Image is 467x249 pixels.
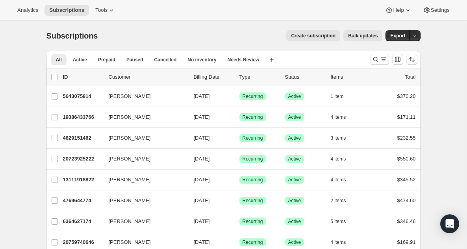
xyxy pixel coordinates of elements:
button: Bulk updates [343,30,382,41]
span: Needs Review [228,57,259,63]
span: [DATE] [194,156,210,162]
span: 1 item [331,93,344,100]
span: Recurring [243,156,263,162]
span: Recurring [243,177,263,183]
div: 6364627174[PERSON_NAME][DATE]SuccessRecurringSuccessActive5 items$346.46 [63,216,416,227]
span: Prepaid [98,57,115,63]
span: 4 items [331,239,346,245]
button: 4 items [331,174,355,185]
div: Items [331,73,370,81]
p: 6364627174 [63,218,102,225]
span: [DATE] [194,197,210,203]
button: [PERSON_NAME] [104,194,183,207]
span: Cancelled [154,57,177,63]
p: ID [63,73,102,81]
button: Search and filter results [370,54,389,65]
span: Recurring [243,135,263,141]
span: Recurring [243,114,263,120]
button: Settings [418,5,454,16]
span: [PERSON_NAME] [109,238,151,246]
div: Type [239,73,279,81]
button: 4 items [331,237,355,248]
span: [PERSON_NAME] [109,155,151,163]
button: [PERSON_NAME] [104,111,183,124]
button: [PERSON_NAME] [104,153,183,165]
span: All [56,57,62,63]
div: 20723925222[PERSON_NAME][DATE]SuccessRecurringSuccessActive4 items$550.60 [63,153,416,164]
p: 5643075814 [63,92,102,100]
p: Total [405,73,415,81]
p: Billing Date [194,73,233,81]
span: Active [288,197,301,204]
span: Active [288,114,301,120]
p: 4829151462 [63,134,102,142]
span: [PERSON_NAME] [109,218,151,225]
span: 4 items [331,114,346,120]
span: Subscriptions [49,7,84,13]
button: 4 items [331,153,355,164]
span: Help [393,7,404,13]
div: 4769644774[PERSON_NAME][DATE]SuccessRecurringSuccessActive2 items$474.60 [63,195,416,206]
button: [PERSON_NAME] [104,215,183,228]
span: $169.91 [397,239,416,245]
span: Bulk updates [348,33,378,39]
span: $550.60 [397,156,416,162]
span: Tools [95,7,107,13]
p: 13111918822 [63,176,102,184]
div: 13111918822[PERSON_NAME][DATE]SuccessRecurringSuccessActive4 items$345.52 [63,174,416,185]
p: 20723925222 [63,155,102,163]
button: Tools [91,5,120,16]
span: [DATE] [194,93,210,99]
button: [PERSON_NAME] [104,173,183,186]
button: Sort the results [406,54,417,65]
span: $171.11 [397,114,416,120]
span: Recurring [243,93,263,100]
span: Active [288,239,301,245]
span: Recurring [243,239,263,245]
div: IDCustomerBilling DateTypeStatusItemsTotal [63,73,416,81]
span: [DATE] [194,135,210,141]
span: Subscriptions [46,31,98,40]
div: 20759740646[PERSON_NAME][DATE]SuccessRecurringSuccessActive4 items$169.91 [63,237,416,248]
span: [PERSON_NAME] [109,134,151,142]
button: [PERSON_NAME] [104,132,183,144]
button: Subscriptions [44,5,89,16]
div: Open Intercom Messenger [440,214,459,233]
div: 19386433766[PERSON_NAME][DATE]SuccessRecurringSuccessActive4 items$171.11 [63,112,416,123]
button: 3 items [331,133,355,144]
button: Customize table column order and visibility [392,54,403,65]
span: Active [288,156,301,162]
button: 4 items [331,112,355,123]
span: Analytics [17,7,38,13]
span: [PERSON_NAME] [109,176,151,184]
span: Create subscription [291,33,335,39]
span: Export [390,33,405,39]
span: 4 items [331,156,346,162]
span: [DATE] [194,177,210,183]
button: Create subscription [286,30,340,41]
button: 5 items [331,216,355,227]
p: 19386433766 [63,113,102,121]
button: [PERSON_NAME] [104,90,183,103]
span: Settings [431,7,450,13]
button: Analytics [13,5,43,16]
button: 1 item [331,91,352,102]
p: Status [285,73,324,81]
button: Create new view [265,54,278,65]
span: Recurring [243,197,263,204]
span: 5 items [331,218,346,225]
p: 20759740646 [63,238,102,246]
button: 2 items [331,195,355,206]
span: [DATE] [194,239,210,245]
button: [PERSON_NAME] [104,236,183,249]
span: Active [288,177,301,183]
span: Recurring [243,218,263,225]
span: $346.46 [397,218,416,224]
p: Customer [109,73,187,81]
span: $345.52 [397,177,416,183]
span: [PERSON_NAME] [109,197,151,205]
span: Active [288,218,301,225]
button: Help [380,5,416,16]
span: Paused [126,57,143,63]
span: 2 items [331,197,346,204]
